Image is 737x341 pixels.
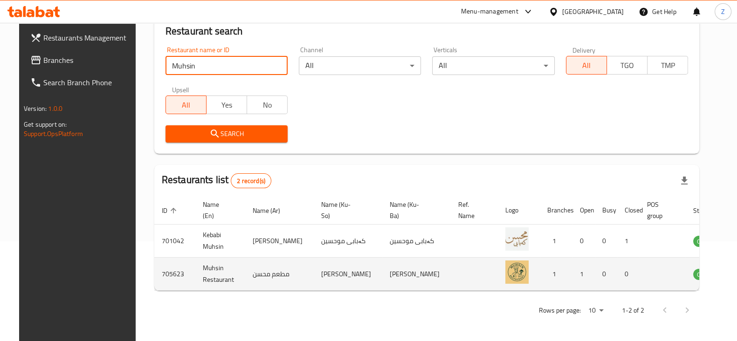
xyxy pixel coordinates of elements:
span: Search Branch Phone [43,77,135,88]
span: Yes [210,98,243,112]
td: کەبابی موحسین [382,225,451,258]
p: Rows per page: [539,305,581,316]
div: All [299,56,421,75]
span: Name (En) [203,199,234,221]
h2: Restaurants list [162,173,271,188]
td: 1 [540,258,572,291]
th: Branches [540,196,572,225]
label: Delivery [572,47,596,53]
span: OPEN [693,269,716,280]
p: 1-2 of 2 [622,305,644,316]
span: Get support on: [24,118,67,130]
label: Upsell [172,86,189,93]
span: ID [162,205,179,216]
span: Name (Ar) [253,205,292,216]
td: 705623 [154,258,195,291]
span: Search [173,128,280,140]
span: No [251,98,284,112]
img: Muhsin Restaurant [505,260,529,284]
span: Restaurants Management [43,32,135,43]
td: 1 [617,225,640,258]
td: کەبابی موحسین [314,225,382,258]
button: TMP [647,56,688,75]
div: Export file [673,170,696,192]
td: 1 [572,258,595,291]
a: Search Branch Phone [23,71,142,94]
span: 2 record(s) [231,177,271,185]
div: [GEOGRAPHIC_DATA] [562,7,624,17]
td: مطعم محسن [245,258,314,291]
span: Ref. Name [458,199,487,221]
th: Logo [498,196,540,225]
th: Open [572,196,595,225]
button: Search [165,125,288,143]
button: Yes [206,95,247,114]
button: All [566,56,607,75]
td: Kebabi Muhsin [195,225,245,258]
span: Status [693,205,723,216]
span: TGO [611,59,644,72]
td: [PERSON_NAME] [314,258,382,291]
td: [PERSON_NAME] [245,225,314,258]
div: All [432,56,554,75]
td: 1 [540,225,572,258]
button: No [247,95,288,114]
button: TGO [606,56,647,75]
img: Kebabi Muhsin [505,227,529,251]
span: 1.0.0 [48,102,62,115]
td: 0 [572,225,595,258]
span: All [170,98,203,112]
div: Total records count [231,173,271,188]
div: Rows per page: [585,304,607,318]
td: 0 [595,258,617,291]
span: Version: [24,102,47,115]
span: Name (Ku-So) [321,199,371,221]
span: Z [721,7,725,17]
th: Busy [595,196,617,225]
td: 701042 [154,225,195,258]
a: Branches [23,49,142,71]
span: Branches [43,55,135,66]
span: TMP [651,59,684,72]
span: Name (Ku-Ba) [390,199,440,221]
h2: Restaurant search [165,24,688,38]
td: [PERSON_NAME] [382,258,451,291]
input: Search for restaurant name or ID.. [165,56,288,75]
span: POS group [647,199,675,221]
td: Muhsin Restaurant [195,258,245,291]
span: OPEN [693,236,716,247]
button: All [165,95,207,114]
td: 0 [595,225,617,258]
span: All [570,59,603,72]
div: Menu-management [461,6,518,17]
a: Restaurants Management [23,27,142,49]
a: Support.OpsPlatform [24,128,83,140]
td: 0 [617,258,640,291]
th: Closed [617,196,640,225]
